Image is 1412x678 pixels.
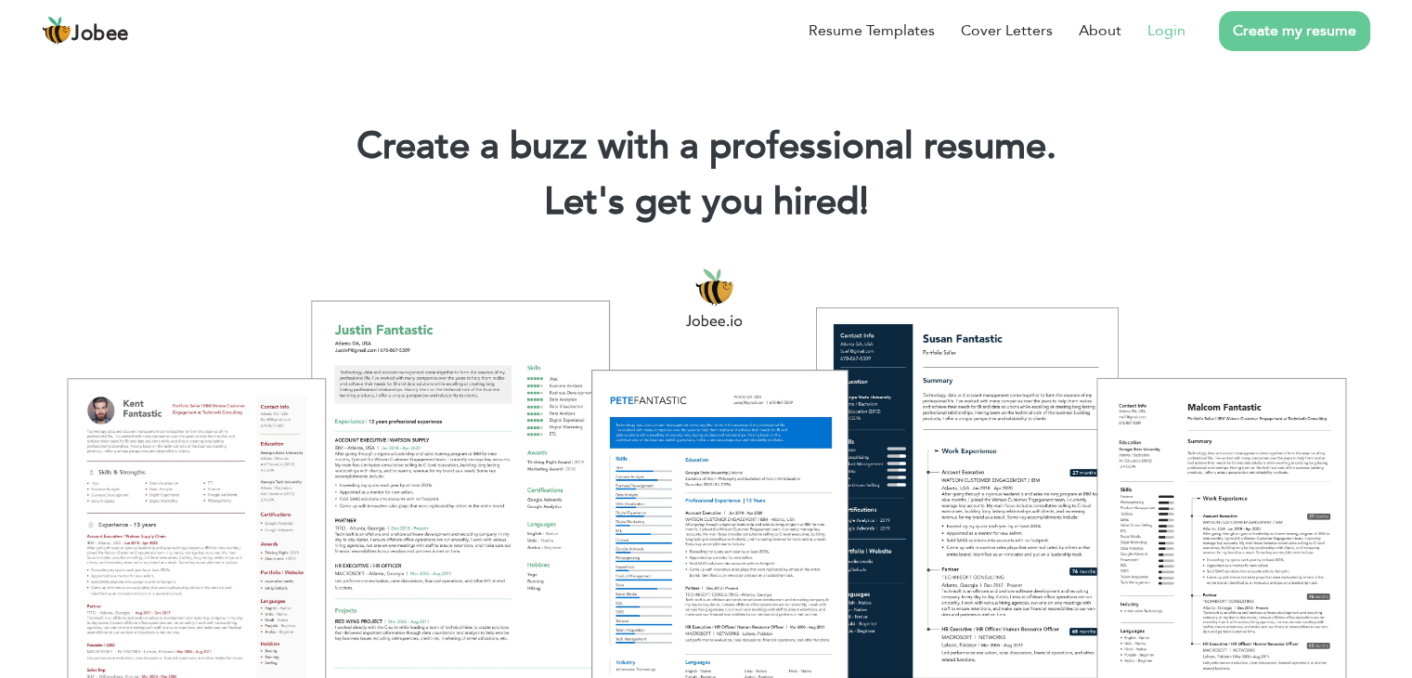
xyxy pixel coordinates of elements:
[635,176,869,228] span: get you hired!
[28,123,1384,171] h1: Create a buzz with a professional resume.
[28,178,1384,227] h2: Let's
[961,20,1053,42] a: Cover Letters
[42,16,129,46] a: Jobee
[42,16,71,46] img: jobee.io
[71,24,129,45] span: Jobee
[1147,20,1185,42] a: Login
[1219,11,1370,51] a: Create my resume
[809,20,935,42] a: Resume Templates
[860,176,868,228] span: |
[1079,20,1121,42] a: About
